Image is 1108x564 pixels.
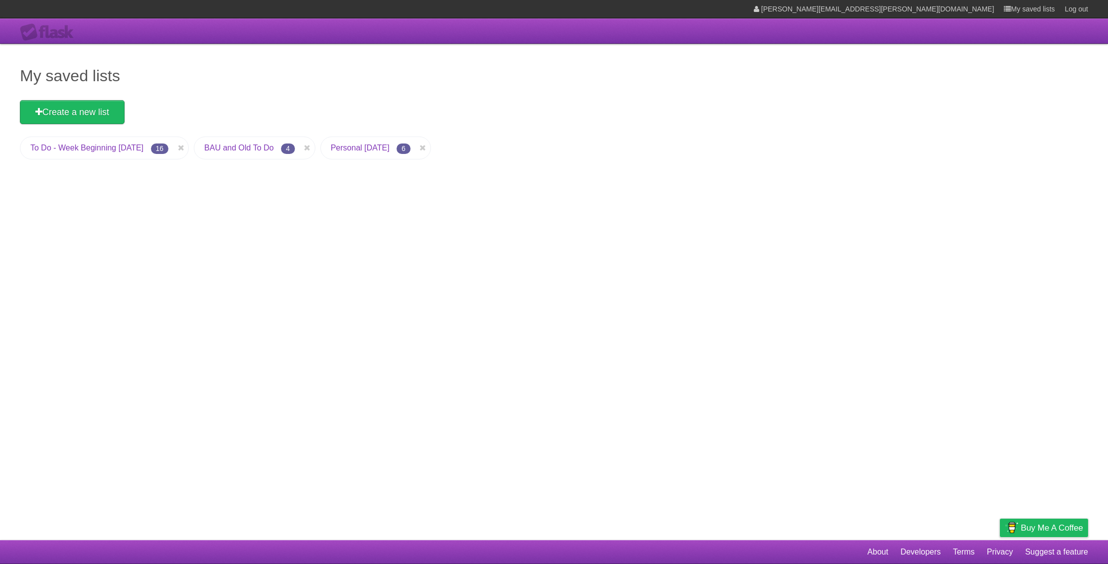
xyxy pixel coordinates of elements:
[20,64,1088,88] h1: My saved lists
[331,143,390,152] a: Personal [DATE]
[1025,543,1088,562] a: Suggest a feature
[397,143,411,154] span: 6
[867,543,888,562] a: About
[953,543,975,562] a: Terms
[281,143,295,154] span: 4
[1021,519,1083,537] span: Buy me a coffee
[20,23,80,41] div: Flask
[987,543,1013,562] a: Privacy
[204,143,274,152] a: BAU and Old To Do
[900,543,941,562] a: Developers
[30,143,143,152] a: To Do - Week Beginning [DATE]
[151,143,169,154] span: 16
[20,100,125,124] a: Create a new list
[1005,519,1018,536] img: Buy me a coffee
[1000,519,1088,537] a: Buy me a coffee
